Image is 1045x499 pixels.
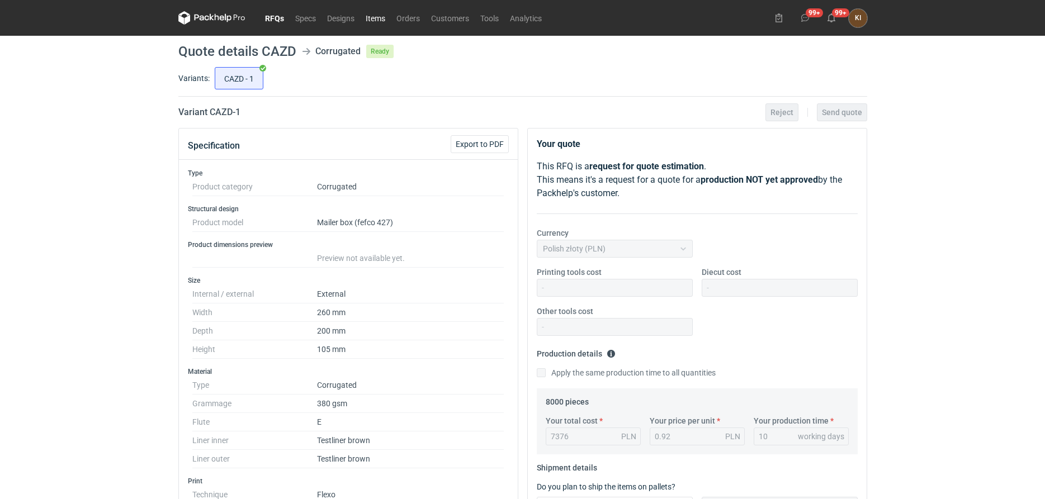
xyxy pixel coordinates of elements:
[621,431,636,442] div: PLN
[317,178,504,196] dd: Corrugated
[537,306,593,317] label: Other tools cost
[178,11,245,25] svg: Packhelp Pro
[188,367,509,376] h3: Material
[188,205,509,213] h3: Structural design
[192,178,317,196] dt: Product category
[188,169,509,178] h3: Type
[537,139,580,149] strong: Your quote
[192,395,317,413] dt: Grammage
[537,482,675,491] label: Do you plan to ship the items on pallets?
[456,140,504,148] span: Export to PDF
[317,376,504,395] dd: Corrugated
[391,11,425,25] a: Orders
[849,9,867,27] div: Karolina Idkowiak
[192,450,317,468] dt: Liner outer
[259,11,290,25] a: RFQs
[360,11,391,25] a: Items
[537,367,716,378] label: Apply the same production time to all quantities
[537,160,858,200] p: This RFQ is a . This means it's a request for a quote for a by the Packhelp's customer.
[770,108,793,116] span: Reject
[192,413,317,431] dt: Flute
[701,174,818,185] strong: production NOT yet approved
[321,11,360,25] a: Designs
[317,285,504,303] dd: External
[725,431,740,442] div: PLN
[188,132,240,159] button: Specification
[290,11,321,25] a: Specs
[822,9,840,27] button: 99+
[192,376,317,395] dt: Type
[317,322,504,340] dd: 200 mm
[546,415,598,426] label: Your total cost
[798,431,844,442] div: working days
[178,73,210,84] label: Variants:
[192,322,317,340] dt: Depth
[317,450,504,468] dd: Testliner brown
[317,413,504,431] dd: E
[822,108,862,116] span: Send quote
[765,103,798,121] button: Reject
[192,213,317,232] dt: Product model
[317,254,405,263] span: Preview not available yet.
[215,67,263,89] label: CAZD - 1
[315,45,361,58] div: Corrugated
[475,11,504,25] a: Tools
[192,340,317,359] dt: Height
[537,345,616,358] legend: Production details
[178,45,296,58] h1: Quote details CAZD
[192,303,317,322] dt: Width
[188,477,509,486] h3: Print
[702,267,741,278] label: Diecut cost
[178,106,240,119] h2: Variant CAZD - 1
[451,135,509,153] button: Export to PDF
[817,103,867,121] button: Send quote
[504,11,547,25] a: Analytics
[366,45,394,58] span: Ready
[849,9,867,27] button: KI
[537,459,597,472] legend: Shipment details
[796,9,814,27] button: 99+
[317,395,504,413] dd: 380 gsm
[537,267,602,278] label: Printing tools cost
[589,161,704,172] strong: request for quote estimation
[317,340,504,359] dd: 105 mm
[650,415,715,426] label: Your price per unit
[537,227,569,239] label: Currency
[317,431,504,450] dd: Testliner brown
[754,415,829,426] label: Your production time
[188,240,509,249] h3: Product dimensions preview
[425,11,475,25] a: Customers
[192,431,317,450] dt: Liner inner
[546,393,589,406] legend: 8000 pieces
[188,276,509,285] h3: Size
[317,303,504,322] dd: 260 mm
[317,213,504,232] dd: Mailer box (fefco 427)
[192,285,317,303] dt: Internal / external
